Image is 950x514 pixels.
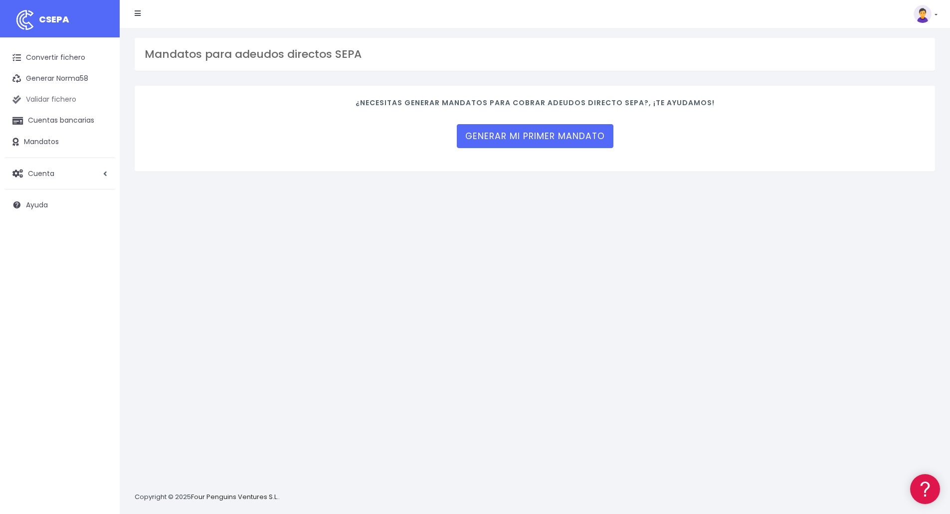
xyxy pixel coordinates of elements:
span: Ayuda [26,200,48,210]
a: Four Penguins Ventures S.L. [191,492,278,502]
div: ¿Necesitas generar mandatos para cobrar adeudos directo SEPA?, ¡Te ayudamos! [148,99,922,148]
h3: Mandatos para adeudos directos SEPA [145,48,925,61]
a: Generar mi primer mandato [457,124,613,148]
span: CSEPA [39,13,69,25]
a: Convertir fichero [5,47,115,68]
a: Ayuda [5,194,115,215]
a: Validar fichero [5,89,115,110]
span: Cuenta [28,168,54,178]
img: logo [12,7,37,32]
a: Generar Norma58 [5,68,115,89]
a: Mandatos [5,132,115,153]
img: profile [914,5,932,23]
a: Cuentas bancarias [5,110,115,131]
a: Cuenta [5,163,115,184]
p: Copyright © 2025 . [135,492,280,503]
